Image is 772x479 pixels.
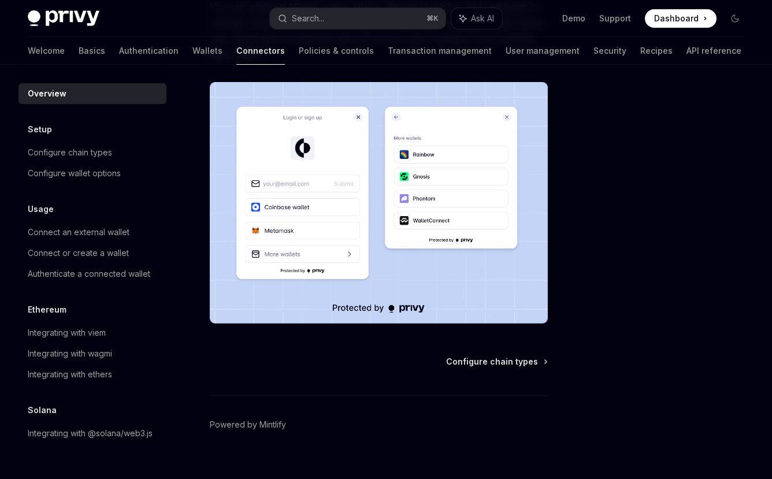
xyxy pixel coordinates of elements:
a: Connect or create a wallet [18,243,166,263]
h5: Solana [28,403,57,417]
img: Connectors3 [210,82,548,324]
span: Dashboard [654,13,699,24]
a: API reference [686,37,741,65]
a: Integrating with wagmi [18,343,166,364]
a: Overview [18,83,166,104]
a: Authenticate a connected wallet [18,263,166,284]
a: Configure chain types [446,356,547,367]
h5: Ethereum [28,303,66,317]
div: Connect or create a wallet [28,246,129,260]
a: Security [593,37,626,65]
a: Basics [79,37,105,65]
div: Integrating with wagmi [28,347,112,361]
img: dark logo [28,10,99,27]
a: Support [599,13,631,24]
button: Toggle dark mode [726,9,744,28]
a: Integrating with ethers [18,364,166,385]
a: User management [506,37,580,65]
span: Configure chain types [446,356,538,367]
a: Welcome [28,37,65,65]
div: Authenticate a connected wallet [28,267,150,281]
a: Integrating with viem [18,322,166,343]
a: Integrating with @solana/web3.js [18,423,166,444]
h5: Usage [28,202,54,216]
button: Ask AI [451,8,502,29]
a: Configure wallet options [18,163,166,184]
a: Authentication [119,37,179,65]
a: Connect an external wallet [18,222,166,243]
div: Search... [292,12,324,25]
div: Connect an external wallet [28,225,129,239]
a: Dashboard [645,9,717,28]
a: Connectors [236,37,285,65]
div: Overview [28,87,66,101]
a: Recipes [640,37,673,65]
span: ⌘ K [426,14,439,23]
div: Integrating with ethers [28,367,112,381]
button: Search...⌘K [270,8,446,29]
a: Powered by Mintlify [210,419,286,430]
div: Integrating with @solana/web3.js [28,426,153,440]
a: Wallets [192,37,222,65]
div: Configure chain types [28,146,112,159]
span: Ask AI [471,13,494,24]
div: Configure wallet options [28,166,121,180]
a: Transaction management [388,37,492,65]
h5: Setup [28,122,52,136]
div: Integrating with viem [28,326,106,340]
a: Policies & controls [299,37,374,65]
a: Demo [562,13,585,24]
a: Configure chain types [18,142,166,163]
